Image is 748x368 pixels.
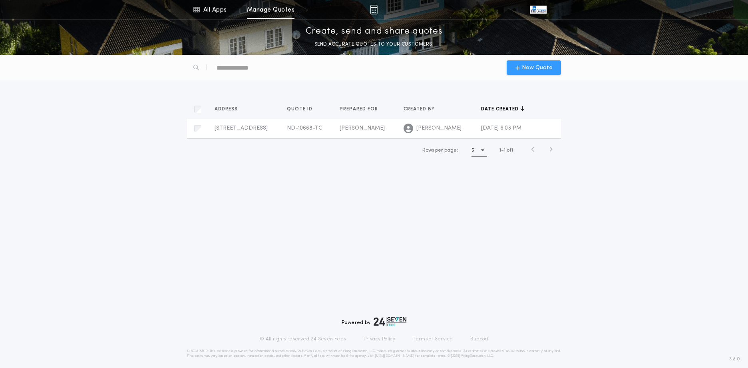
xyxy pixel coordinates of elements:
button: Date created [481,105,525,113]
img: img [370,5,378,14]
p: DISCLAIMER: This estimate is provided for informational purposes only. 24|Seven Fees, a product o... [187,349,561,358]
a: Support [470,336,488,342]
span: Date created [481,106,520,112]
span: New Quote [522,64,553,72]
span: Prepared for [340,106,380,112]
span: Created by [404,106,436,112]
img: logo [374,317,406,326]
span: [DATE] 6:03 PM [481,125,521,131]
img: vs-icon [530,6,547,14]
a: Terms of Service [413,336,453,342]
button: 5 [471,144,487,157]
button: Created by [404,105,441,113]
span: Address [215,106,239,112]
span: [PERSON_NAME] [340,125,385,131]
p: © All rights reserved. 24|Seven Fees [260,336,346,342]
span: ND-10668-TC [287,125,322,131]
span: 1 [504,148,505,153]
span: Rows per page: [422,148,458,153]
a: [URL][DOMAIN_NAME] [375,354,414,358]
p: SEND ACCURATE QUOTES TO YOUR CUSTOMERS. [314,40,434,48]
h1: 5 [471,146,474,154]
button: New Quote [507,60,561,75]
button: Address [215,105,244,113]
p: Create, send and share quotes [306,25,443,38]
a: Privacy Policy [364,336,396,342]
span: of 1 [507,147,513,154]
span: 3.8.0 [729,356,740,363]
span: [STREET_ADDRESS] [215,125,268,131]
button: Quote ID [287,105,318,113]
div: Powered by [342,317,406,326]
span: 1 [499,148,501,153]
span: Quote ID [287,106,314,112]
span: [PERSON_NAME] [416,124,462,132]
